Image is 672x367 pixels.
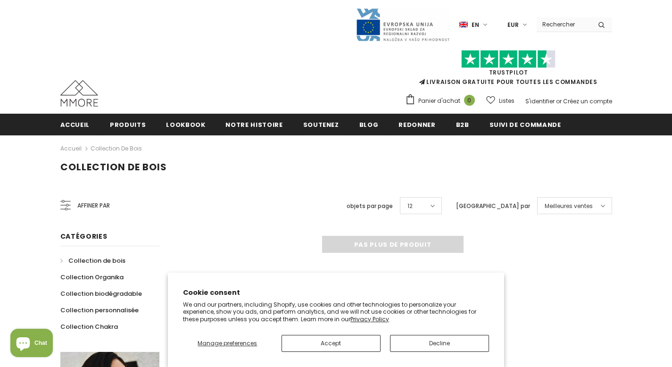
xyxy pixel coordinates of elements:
[225,114,282,135] a: Notre histoire
[60,80,98,107] img: Cas MMORE
[60,306,139,315] span: Collection personnalisée
[110,114,146,135] a: Produits
[60,232,108,241] span: Catégories
[390,335,489,352] button: Decline
[563,97,612,105] a: Créez un compte
[398,120,435,129] span: Redonner
[60,160,167,174] span: Collection de bois
[183,301,489,323] p: We and our partners, including Shopify, use cookies and other technologies to personalize your ex...
[77,200,110,211] span: Affiner par
[489,120,561,129] span: Suivi de commande
[537,17,591,31] input: Search Site
[60,143,82,154] a: Accueil
[507,20,519,30] span: EUR
[499,96,514,106] span: Listes
[407,201,413,211] span: 12
[60,269,124,285] a: Collection Organika
[456,120,469,129] span: B2B
[8,329,56,359] inbox-online-store-chat: Shopify online store chat
[456,201,530,211] label: [GEOGRAPHIC_DATA] par
[556,97,562,105] span: or
[418,96,460,106] span: Panier d'achat
[60,289,142,298] span: Collection biodégradable
[60,120,90,129] span: Accueil
[347,201,393,211] label: objets par page
[60,318,118,335] a: Collection Chakra
[486,92,514,109] a: Listes
[60,285,142,302] a: Collection biodégradable
[356,8,450,42] img: Javni Razpis
[91,144,142,152] a: Collection de bois
[166,114,205,135] a: Lookbook
[303,120,339,129] span: soutenez
[60,252,125,269] a: Collection de bois
[398,114,435,135] a: Redonner
[60,322,118,331] span: Collection Chakra
[183,288,489,298] h2: Cookie consent
[60,273,124,282] span: Collection Organika
[282,335,381,352] button: Accept
[359,114,379,135] a: Blog
[60,114,90,135] a: Accueil
[303,114,339,135] a: soutenez
[464,95,475,106] span: 0
[198,339,257,347] span: Manage preferences
[525,97,555,105] a: S'identifier
[489,68,528,76] a: TrustPilot
[461,50,556,68] img: Faites confiance aux étoiles pilotes
[489,114,561,135] a: Suivi de commande
[472,20,479,30] span: en
[225,120,282,129] span: Notre histoire
[350,315,389,323] a: Privacy Policy
[459,21,468,29] img: i-lang-1.png
[60,302,139,318] a: Collection personnalisée
[545,201,593,211] span: Meilleures ventes
[405,94,480,108] a: Panier d'achat 0
[68,256,125,265] span: Collection de bois
[356,20,450,28] a: Javni Razpis
[456,114,469,135] a: B2B
[359,120,379,129] span: Blog
[166,120,205,129] span: Lookbook
[183,335,272,352] button: Manage preferences
[405,54,612,86] span: LIVRAISON GRATUITE POUR TOUTES LES COMMANDES
[110,120,146,129] span: Produits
